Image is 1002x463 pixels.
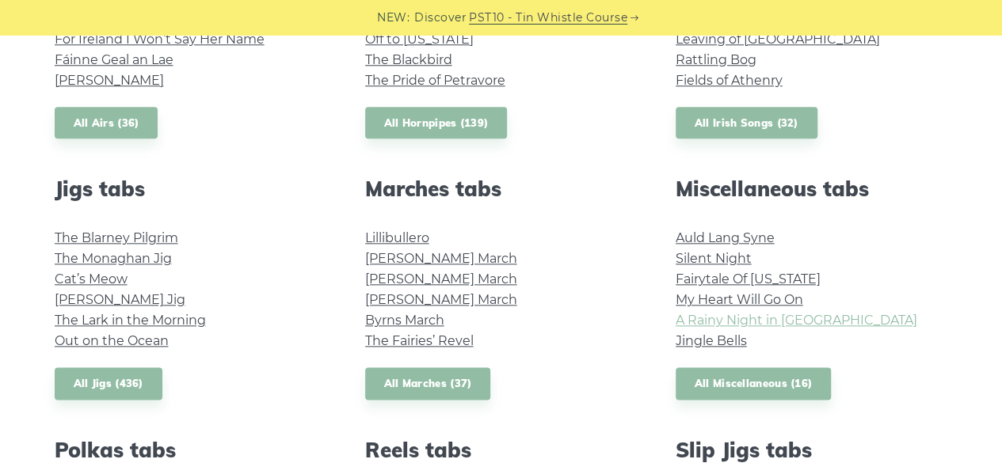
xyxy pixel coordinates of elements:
a: The Monaghan Jig [55,251,172,266]
a: PST10 - Tin Whistle Course [469,9,627,27]
a: The Pride of Petravore [365,73,505,88]
a: Fáinne Geal an Lae [55,52,173,67]
a: Byrns March [365,313,444,328]
a: All Marches (37) [365,367,491,400]
a: My Heart Will Go On [676,292,803,307]
a: The Fairies’ Revel [365,333,474,348]
a: All Jigs (436) [55,367,162,400]
a: All Airs (36) [55,107,158,139]
span: NEW: [377,9,410,27]
a: The Blackbird [365,52,452,67]
a: All Miscellaneous (16) [676,367,832,400]
a: All Irish Songs (32) [676,107,817,139]
a: Fairytale Of [US_STATE] [676,271,821,287]
a: For Ireland I Won’t Say Her Name [55,32,265,47]
h2: Polkas tabs [55,438,327,462]
a: Jingle Bells [676,333,747,348]
a: [PERSON_NAME] [55,73,164,88]
a: Out on the Ocean [55,333,169,348]
a: Silent Night [676,251,752,266]
a: The Lark in the Morning [55,313,206,328]
a: Off to [US_STATE] [365,32,474,47]
a: Cat’s Meow [55,271,128,287]
a: Auld Lang Syne [676,230,775,245]
a: [PERSON_NAME] March [365,271,517,287]
a: [PERSON_NAME] Jig [55,292,185,307]
a: Lillibullero [365,230,429,245]
a: All Hornpipes (139) [365,107,508,139]
h2: Reels tabs [365,438,638,462]
a: The Blarney Pilgrim [55,230,178,245]
h2: Miscellaneous tabs [676,176,948,201]
span: Discover [414,9,467,27]
a: Rattling Bog [676,52,756,67]
a: Fields of Athenry [676,73,783,88]
h2: Slip Jigs tabs [676,438,948,462]
h2: Jigs tabs [55,176,327,201]
a: [PERSON_NAME] March [365,251,517,266]
a: [PERSON_NAME] March [365,292,517,307]
a: A Rainy Night in [GEOGRAPHIC_DATA] [676,313,917,328]
a: Leaving of [GEOGRAPHIC_DATA] [676,32,880,47]
h2: Marches tabs [365,176,638,201]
